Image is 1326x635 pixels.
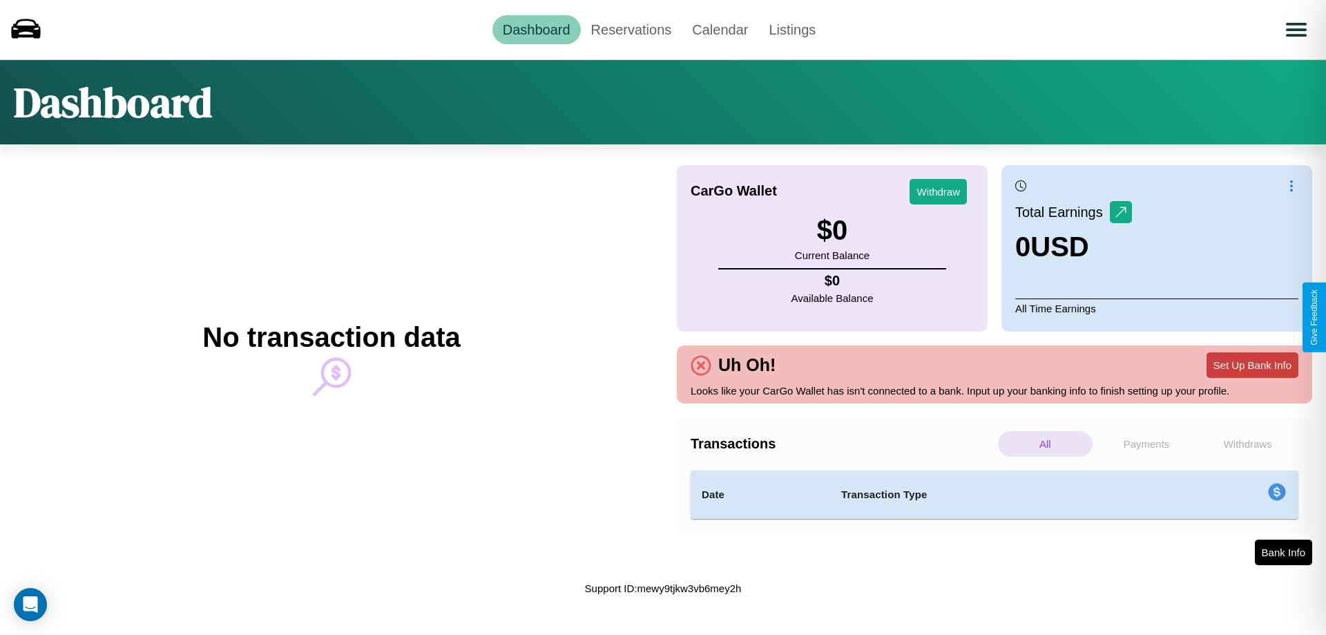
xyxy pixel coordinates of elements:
[795,215,869,246] h3: $ 0
[910,179,967,205] button: Withdraw
[585,579,742,598] p: Support ID: mewy9tjkw3vb6mey2h
[691,436,995,452] h4: Transactions
[791,273,874,289] h4: $ 0
[711,355,782,375] h4: Uh Oh!
[1207,352,1298,378] button: Set Up Bank Info
[202,322,460,353] h2: No transaction data
[14,588,47,621] div: Open Intercom Messenger
[1277,10,1316,49] button: Open menu
[691,471,1298,519] table: simple table
[1309,290,1319,345] div: Give Feedback
[795,246,869,265] p: Current Balance
[1015,200,1110,225] p: Total Earnings
[682,15,758,44] a: Calendar
[1015,298,1298,318] p: All Time Earnings
[1200,431,1295,457] p: Withdraws
[691,381,1298,400] p: Looks like your CarGo Wallet has isn't connected to a bank. Input up your banking info to finish ...
[702,486,819,503] h4: Date
[758,15,826,44] a: Listings
[791,289,874,307] p: Available Balance
[492,15,581,44] a: Dashboard
[14,74,212,131] h1: Dashboard
[581,15,682,44] a: Reservations
[1015,231,1132,263] h3: 0 USD
[1255,540,1312,565] button: Bank Info
[998,431,1093,457] p: All
[691,183,777,199] h4: CarGo Wallet
[841,486,1155,503] h4: Transaction Type
[1099,431,1194,457] p: Payments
